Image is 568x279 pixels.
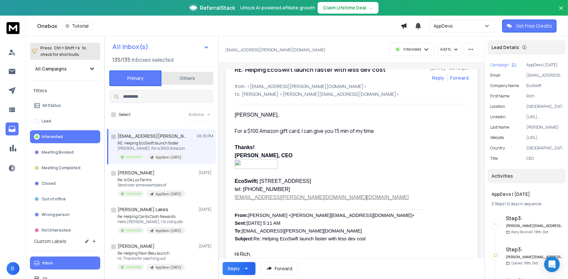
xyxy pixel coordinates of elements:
h6: [PERSON_NAME][EMAIL_ADDRESS][DOMAIN_NAME] [506,223,563,228]
img: image001.jpg@01DC3C08.E9016560 [235,159,278,169]
p: First Name [490,94,509,99]
p: Closed [42,181,56,186]
span: 13th, Oct [534,230,548,234]
p: Reply Received [511,230,548,235]
p: EcoSwift [526,83,563,88]
p: Interested [126,228,141,233]
div: | [492,201,561,207]
p: Rich [526,94,563,99]
p: Meeting Completed [42,165,80,171]
button: Meeting Completed [30,161,100,174]
p: Re: Helping Cards Cash Rewards [118,214,185,219]
p: [GEOGRAPHIC_DATA] [526,104,563,109]
p: Hello [PERSON_NAME], I'm not quite [118,219,185,224]
h1: [PERSON_NAME] [118,170,155,176]
h1: All Campaigns [35,66,67,72]
button: Close banner [557,4,565,19]
p: Inbox [42,260,53,266]
button: R [7,262,20,275]
p: Re: Is De Lux Farms [118,177,185,183]
p: [EMAIL_ADDRESS][PERSON_NAME][DOMAIN_NAME] [526,73,563,78]
div: Open Intercom Messenger [544,257,560,272]
label: Select [119,112,131,117]
p: CEO [526,156,563,161]
p: Wrong person [42,212,70,217]
button: All Campaigns [30,62,100,75]
h6: Step 3 : [506,214,563,222]
div: Activities [488,169,565,183]
p: Not Interested [42,228,71,233]
p: Country [490,146,505,151]
p: Lead Details [492,44,519,51]
button: Primary [109,70,161,86]
button: Reply [432,75,444,81]
span: [PERSON_NAME], [235,112,279,118]
b: Sent: [235,221,247,226]
h3: Custom Labels [34,238,66,245]
p: Interested [126,191,141,196]
p: to: [PERSON_NAME] <[PERSON_NAME][EMAIL_ADDRESS][DOMAIN_NAME]> [235,91,469,97]
span: → [369,5,373,11]
p: Interested [42,134,63,139]
span: [PERSON_NAME], CEO [235,153,293,158]
h1: AppDevs | [DATE] [492,191,561,197]
h1: [EMAIL_ADDRESS][PERSON_NAME][DOMAIN_NAME] [118,133,189,139]
span: Thanks! [235,145,255,150]
p: [DATE] [199,244,213,249]
h1: All Inbox(s) [112,44,148,50]
p: AppDevs | [DATE] [526,62,563,68]
p: AppDevs | [DATE] [156,265,181,270]
button: Reply [223,262,256,275]
h1: [PERSON_NAME] Lakes [118,206,168,213]
button: Interested [30,130,100,143]
p: [PERSON_NAME] [526,125,563,130]
h6: [PERSON_NAME][EMAIL_ADDRESS][DOMAIN_NAME] [506,255,563,260]
span: Ctrl + Shift + k [53,44,81,52]
h3: Filters [30,86,100,95]
span: From: [235,213,248,218]
button: Tutorial [61,21,93,31]
p: Interested [126,155,141,159]
button: All Inbox(s) [107,40,215,53]
button: Campaign [490,62,516,68]
h6: Step 3 : [506,246,563,253]
p: Interested [126,265,141,270]
b: To: [235,228,242,234]
p: Last Name [490,125,509,130]
p: [DATE] [199,207,213,212]
button: Inbox [30,257,100,270]
p: website [490,135,504,140]
p: [URL][DOMAIN_NAME] [526,135,563,140]
span: [PERSON_NAME] <[PERSON_NAME][EMAIL_ADDRESS][DOMAIN_NAME]> [DATE] 5:11 AM [EMAIL_ADDRESS][PERSON_N... [235,213,414,241]
p: Get Free Credits [516,23,552,29]
a: [EMAIL_ADDRESS][PERSON_NAME][DOMAIN_NAME] [235,195,366,200]
p: Email [490,73,500,78]
p: AppDevs [434,23,455,29]
p: [GEOGRAPHIC_DATA] [526,146,563,151]
p: AppDevs | [DATE] [156,192,181,197]
button: Closed [30,177,100,190]
p: Company Name [490,83,519,88]
p: Hi, Thanks for reaching out [118,256,185,261]
p: Send over some examples of [118,183,185,188]
p: Out of office [42,197,66,202]
p: [DATE] [199,170,213,175]
button: Meeting Booked [30,146,100,159]
p: 06:16 PM [197,133,213,139]
button: Wrong person [30,208,100,221]
p: Campaign [490,62,509,68]
button: All Status [30,99,100,112]
h3: Inboxes selected [132,56,173,64]
div: Reply [228,265,240,272]
div: Forward [450,75,469,81]
p: from: <[EMAIL_ADDRESS][PERSON_NAME][DOMAIN_NAME]> [235,83,469,90]
div: Onebox [37,21,401,31]
p: Lead [42,119,51,124]
span: 135 / 135 [112,56,131,64]
p: [PERSON_NAME], For a $100 Amazon [118,146,185,151]
p: Opened [511,261,538,266]
span: 12 days in sequence [506,201,541,207]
